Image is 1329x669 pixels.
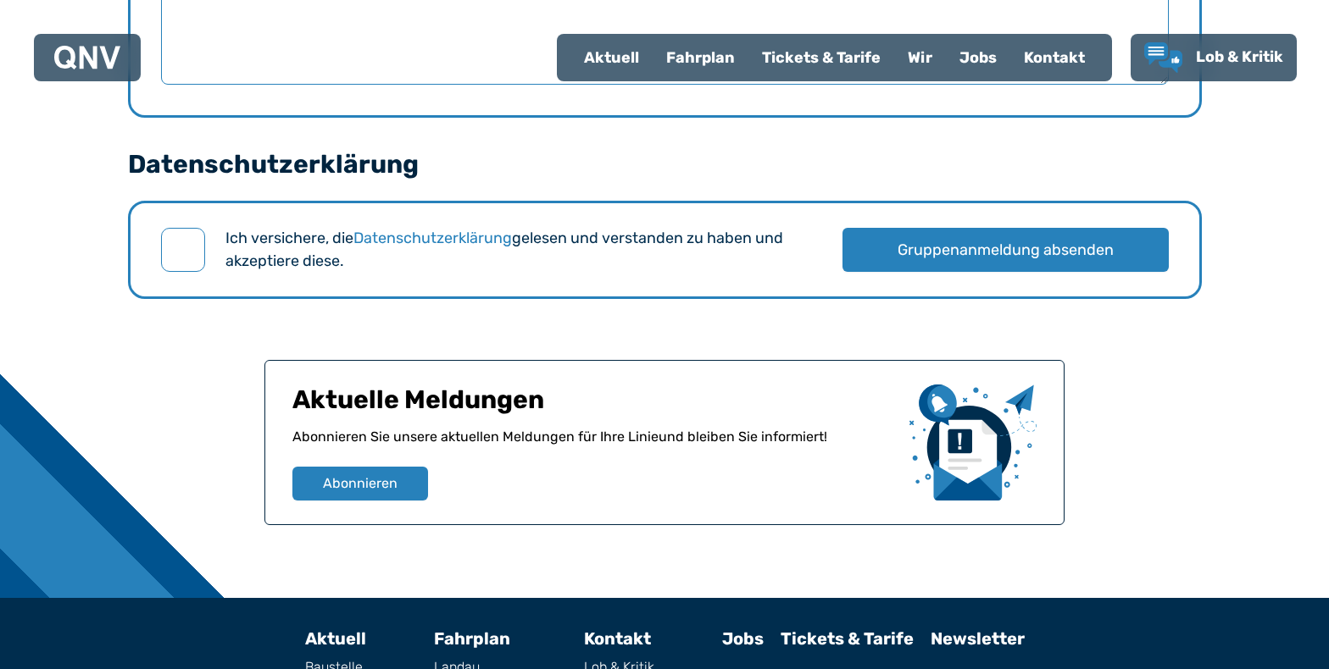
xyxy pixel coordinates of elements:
[225,227,813,273] label: Ich versichere, die gelesen und verstanden zu haben und akzeptiere diese.
[584,628,651,649] a: Kontakt
[54,46,120,69] img: QNV Logo
[434,628,510,649] a: Fahrplan
[292,467,428,500] button: Abonnieren
[292,384,896,427] h1: Aktuelle Meldungen
[292,427,896,467] p: Abonnieren Sie unsere aktuellen Meldungen für Ihre Linie und bleiben Sie informiert!
[748,36,894,80] a: Tickets & Tarife
[909,384,1037,500] img: newsletter
[353,229,512,247] a: Datenschutzerklärung
[570,36,653,80] a: Aktuell
[128,152,419,177] legend: Datenschutzerklärung
[781,628,914,649] a: Tickets & Tarife
[1144,42,1283,73] a: Lob & Kritik
[722,628,764,649] a: Jobs
[653,36,748,80] a: Fahrplan
[54,41,120,75] a: QNV Logo
[894,36,946,80] a: Wir
[842,228,1168,272] button: Gruppenanmeldung absenden
[931,628,1025,649] a: Newsletter
[305,628,366,649] a: Aktuell
[1010,36,1098,80] a: Kontakt
[1196,47,1283,66] span: Lob & Kritik
[946,36,1010,80] a: Jobs
[323,473,398,494] span: Abonnieren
